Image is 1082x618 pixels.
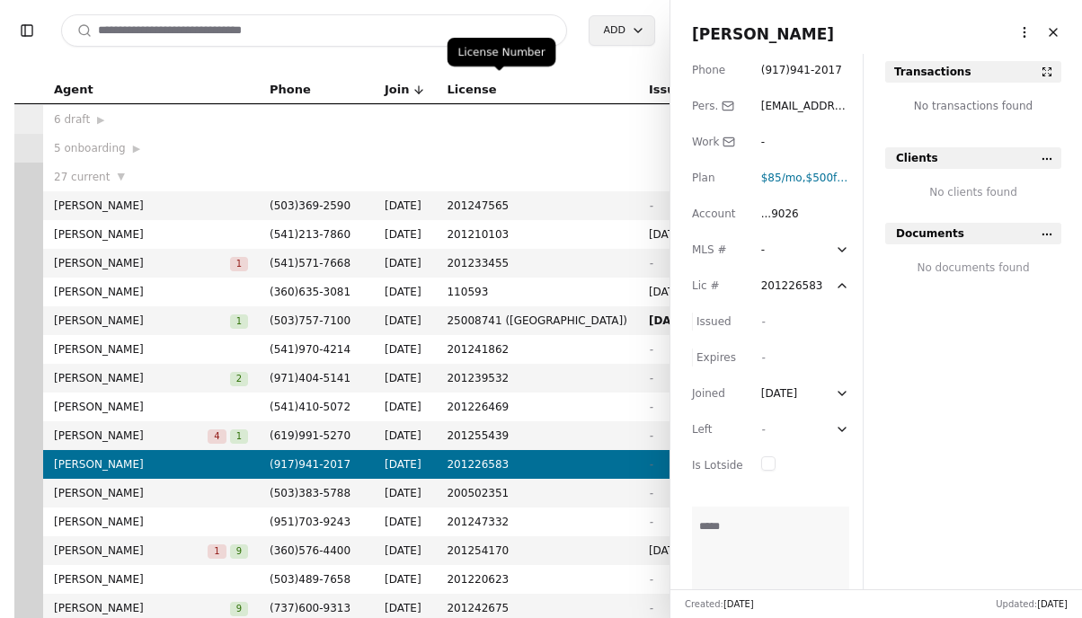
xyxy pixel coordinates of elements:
span: 1 [230,314,248,329]
span: 2 [230,372,248,386]
button: 9 [230,542,248,560]
span: Clients [896,149,938,167]
span: $85 /mo [761,172,803,184]
span: [DATE] [385,398,425,416]
span: License [447,80,496,100]
div: [DATE] [761,384,798,402]
div: No documents found [885,259,1061,277]
span: 200502351 [447,484,626,502]
span: [PERSON_NAME] [54,484,248,502]
span: [DATE] [385,254,425,272]
div: Expires [692,349,743,366]
span: [PERSON_NAME] [54,225,248,243]
button: 1 [230,312,248,330]
div: Created: [685,597,754,611]
div: ...9026 [761,205,799,223]
div: Pers. [692,97,743,115]
span: - [649,372,652,384]
button: 2 [230,369,248,387]
span: Phone [270,80,311,100]
span: [PERSON_NAME] [54,513,248,531]
span: [PERSON_NAME] [54,599,230,617]
span: [DATE] [385,542,425,560]
span: 201226469 [447,398,626,416]
span: 9 [230,544,248,559]
span: 27 current [54,168,110,186]
span: [PERSON_NAME] [54,197,248,215]
span: ( 541 ) 571 - 7668 [270,257,350,269]
span: 201254170 [447,542,626,560]
button: 1 [230,427,248,445]
span: ▶ [133,141,140,157]
span: [PERSON_NAME] [54,570,248,588]
div: Work [692,133,743,151]
div: Plan [692,169,743,187]
span: Documents [896,225,964,243]
span: 201247332 [447,513,626,531]
span: [EMAIL_ADDRESS][DOMAIN_NAME] [761,100,848,148]
span: [DATE] [385,513,425,531]
span: 201247565 [447,197,626,215]
span: ( 503 ) 383 - 5788 [270,487,350,499]
span: [DATE] [1037,599,1068,609]
span: [DATE] [385,484,425,502]
div: Updated: [996,597,1068,611]
span: ▶ [97,112,104,128]
div: Lic # [692,277,743,295]
span: ▼ [117,169,124,185]
span: ( 360 ) 576 - 4400 [270,544,350,557]
span: [DATE] [385,197,425,215]
span: [DATE] [649,283,692,301]
span: [DATE] [385,369,425,387]
span: 201255439 [447,427,626,445]
div: - [761,241,794,259]
span: ( 951 ) 703 - 9243 [270,516,350,528]
span: [DATE] [649,312,692,330]
span: - [649,487,652,499]
span: 201241862 [447,340,626,358]
span: [DATE] [385,283,425,301]
div: - [761,133,794,151]
span: ( 503 ) 757 - 7100 [270,314,350,327]
span: - [649,199,652,212]
span: [DATE] [649,225,692,243]
span: 201226583 [447,455,626,473]
span: [DATE] [385,570,425,588]
span: [DATE] [385,312,425,330]
span: ( 541 ) 410 - 5072 [270,401,350,413]
div: 201226583 [761,277,823,295]
div: Transactions [894,63,971,81]
span: ( 737 ) 600 - 9313 [270,602,350,614]
span: [PERSON_NAME] [54,427,208,445]
span: ( 541 ) 970 - 4214 [270,343,350,356]
span: 9 [230,602,248,616]
span: 1 [230,429,248,444]
span: 1 [208,544,226,559]
span: ( 503 ) 489 - 7658 [270,573,350,586]
div: No clients found [885,183,1061,201]
span: 4 [208,429,226,444]
span: 201210103 [447,225,626,243]
div: 5 onboarding [54,139,248,157]
span: ( 619 ) 991 - 5270 [270,429,350,442]
span: $500 fee [806,172,851,184]
span: - [761,423,765,436]
button: 4 [208,427,226,445]
span: ( 917 ) 941 - 2017 [270,458,350,471]
span: [DATE] [385,340,425,358]
span: 201242675 [447,599,626,617]
span: [DATE] [649,542,692,560]
span: Agent [54,80,93,100]
span: ( 971 ) 404 - 5141 [270,372,350,384]
span: [PERSON_NAME] [54,455,248,473]
button: Add [589,15,655,46]
span: [DATE] [385,455,425,473]
span: 1 [230,257,248,271]
span: [PERSON_NAME] [54,312,230,330]
span: 201233455 [447,254,626,272]
span: - [649,429,652,442]
button: 1 [230,254,248,272]
div: Phone [692,61,743,79]
div: Joined [692,384,743,402]
span: [DATE] [723,599,754,609]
